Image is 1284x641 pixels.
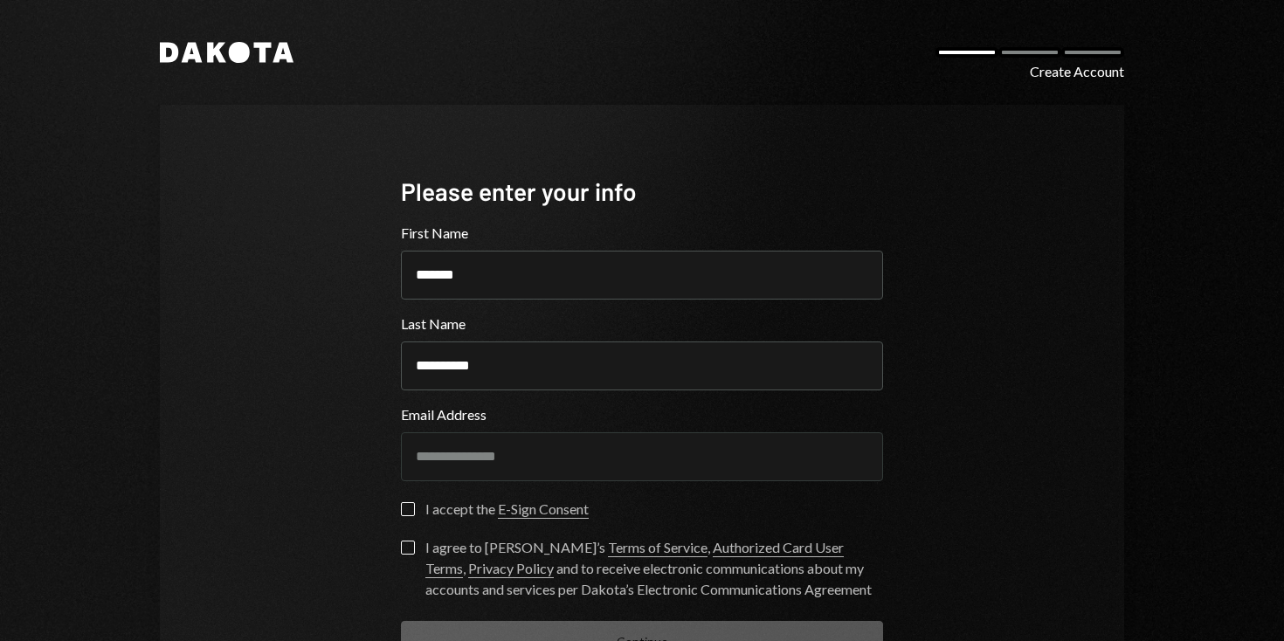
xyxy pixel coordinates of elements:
[468,560,554,578] a: Privacy Policy
[608,539,708,557] a: Terms of Service
[498,500,589,519] a: E-Sign Consent
[401,175,883,209] div: Please enter your info
[425,537,883,600] div: I agree to [PERSON_NAME]’s , , and to receive electronic communications about my accounts and ser...
[401,223,883,244] label: First Name
[425,539,844,578] a: Authorized Card User Terms
[401,502,415,516] button: I accept the E-Sign Consent
[1030,61,1124,82] div: Create Account
[425,499,589,520] div: I accept the
[401,404,883,425] label: Email Address
[401,541,415,555] button: I agree to [PERSON_NAME]’s Terms of Service, Authorized Card User Terms, Privacy Policy and to re...
[401,314,883,334] label: Last Name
